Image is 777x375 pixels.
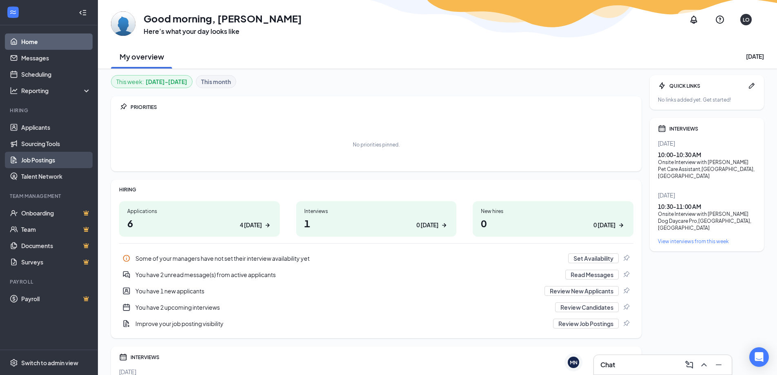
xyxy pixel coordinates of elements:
svg: WorkstreamLogo [9,8,17,16]
svg: ArrowRight [263,221,272,229]
div: 4 [DATE] [240,221,262,229]
div: You have 1 new applicants [135,287,540,295]
div: You have 2 unread message(s) from active applicants [119,266,633,283]
svg: ArrowRight [617,221,625,229]
div: [DATE] [746,52,764,60]
div: LO [743,16,750,23]
svg: Pin [622,271,630,279]
a: PayrollCrown [21,291,91,307]
div: Team Management [10,193,89,200]
h1: Good morning, [PERSON_NAME] [144,11,302,25]
svg: Calendar [658,124,666,133]
div: Pet Care Assistant , [GEOGRAPHIC_DATA], [GEOGRAPHIC_DATA] [658,166,756,180]
a: Messages [21,50,91,66]
div: MN [570,359,578,366]
a: Scheduling [21,66,91,82]
a: CalendarNewYou have 2 upcoming interviewsReview CandidatesPin [119,299,633,315]
div: Payroll [10,278,89,285]
div: Improve your job posting visibility [135,320,548,328]
a: Sourcing Tools [21,135,91,152]
div: 0 [DATE] [416,221,438,229]
div: INTERVIEWS [131,354,633,361]
a: New hires00 [DATE]ArrowRight [473,201,633,237]
h2: My overview [120,51,164,62]
div: Reporting [21,87,91,95]
div: Switch to admin view [21,359,78,367]
a: Interviews10 [DATE]ArrowRight [296,201,457,237]
button: ChevronUp [697,358,711,371]
a: Applications64 [DATE]ArrowRight [119,201,280,237]
a: Talent Network [21,168,91,184]
a: DocumentsCrown [21,237,91,254]
div: New hires [481,208,625,215]
svg: ChevronUp [699,360,709,370]
svg: Bolt [658,82,666,90]
svg: UserEntity [122,287,131,295]
div: [DATE] [658,139,756,147]
a: SurveysCrown [21,254,91,270]
svg: DocumentAdd [122,320,131,328]
div: 10:30 - 11:00 AM [658,202,756,211]
div: No priorities pinned. [353,141,400,148]
div: 10:00 - 10:30 AM [658,151,756,159]
div: 0 [DATE] [593,221,615,229]
a: TeamCrown [21,221,91,237]
h3: Chat [600,360,615,369]
div: PRIORITIES [131,104,633,111]
svg: ComposeMessage [684,360,694,370]
h3: Here’s what your day looks like [144,27,302,36]
a: DoubleChatActiveYou have 2 unread message(s) from active applicantsRead MessagesPin [119,266,633,283]
div: QUICK LINKS [669,82,744,89]
div: You have 2 upcoming interviews [135,303,550,311]
svg: Pin [622,320,630,328]
div: You have 1 new applicants [119,283,633,299]
div: Improve your job posting visibility [119,315,633,332]
div: This week : [116,77,187,86]
img: Lindsey Odonnell [111,11,135,36]
a: Applicants [21,119,91,135]
a: View interviews from this week [658,238,756,245]
svg: Calendar [119,353,127,361]
div: Interviews [304,208,449,215]
div: Applications [127,208,272,215]
a: UserEntityYou have 1 new applicantsReview New ApplicantsPin [119,283,633,299]
a: OnboardingCrown [21,205,91,221]
b: [DATE] - [DATE] [146,77,187,86]
svg: ArrowRight [440,221,448,229]
div: INTERVIEWS [669,125,756,132]
div: Onsite Interview with [PERSON_NAME] [658,159,756,166]
svg: DoubleChatActive [122,271,131,279]
div: Onsite Interview with [PERSON_NAME] [658,211,756,217]
div: You have 2 upcoming interviews [119,299,633,315]
div: [DATE] [658,191,756,199]
button: Review New Applicants [545,286,619,296]
h1: 0 [481,216,625,230]
button: Minimize [712,358,725,371]
svg: CalendarNew [122,303,131,311]
div: Some of your managers have not set their interview availability yet [135,254,563,262]
a: InfoSome of your managers have not set their interview availability yetSet AvailabilityPin [119,250,633,266]
svg: Pin [622,287,630,295]
div: Hiring [10,107,89,114]
svg: Collapse [79,9,87,17]
a: DocumentAddImprove your job posting visibilityReview Job PostingsPin [119,315,633,332]
button: Review Job Postings [553,319,619,328]
svg: Info [122,254,131,262]
svg: Pin [622,254,630,262]
svg: Pen [748,82,756,90]
svg: Settings [10,359,18,367]
div: Some of your managers have not set their interview availability yet [119,250,633,266]
a: Job Postings [21,152,91,168]
svg: Pin [119,103,127,111]
a: Home [21,33,91,50]
svg: Analysis [10,87,18,95]
div: Open Intercom Messenger [749,347,769,367]
button: ComposeMessage [683,358,696,371]
h1: 1 [304,216,449,230]
div: No links added yet. Get started! [658,96,756,103]
svg: QuestionInfo [715,15,725,24]
button: Set Availability [568,253,619,263]
svg: Notifications [689,15,699,24]
svg: Minimize [714,360,724,370]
